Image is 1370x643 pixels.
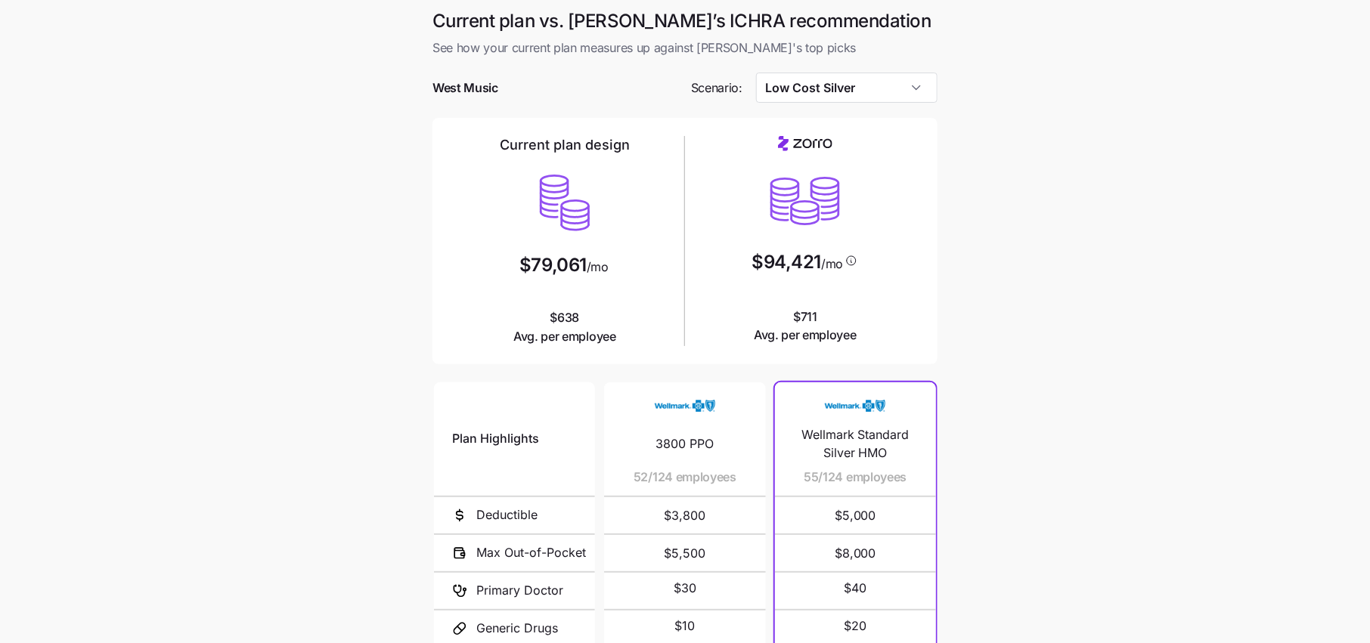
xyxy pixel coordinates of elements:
[587,261,609,273] span: /mo
[844,579,866,598] span: $40
[691,79,742,97] span: Scenario:
[793,535,918,571] span: $8,000
[513,308,616,346] span: $638
[793,497,918,533] span: $5,000
[452,429,539,448] span: Plan Highlights
[500,136,630,154] h2: Current plan design
[674,579,696,598] span: $30
[754,326,857,345] span: Avg. per employee
[476,543,586,562] span: Max Out-of-Pocket
[754,308,857,345] span: $711
[674,617,695,635] span: $10
[655,391,715,420] img: Carrier
[804,468,907,487] span: 55/124 employees
[432,39,938,57] span: See how your current plan measures up against [PERSON_NAME]'s top picks
[622,535,747,571] span: $5,500
[634,468,736,487] span: 52/124 employees
[622,497,747,533] span: $3,800
[476,505,538,524] span: Deductible
[825,391,885,420] img: Carrier
[752,253,822,271] span: $94,421
[844,617,866,635] span: $20
[793,425,918,463] span: Wellmark Standard Silver HMO
[432,79,498,97] span: West Music
[821,258,843,270] span: /mo
[519,256,587,274] span: $79,061
[476,581,563,600] span: Primary Doctor
[432,9,938,32] h1: Current plan vs. [PERSON_NAME]’s ICHRA recommendation
[476,619,558,638] span: Generic Drugs
[656,434,714,453] span: 3800 PPO
[513,327,616,346] span: Avg. per employee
